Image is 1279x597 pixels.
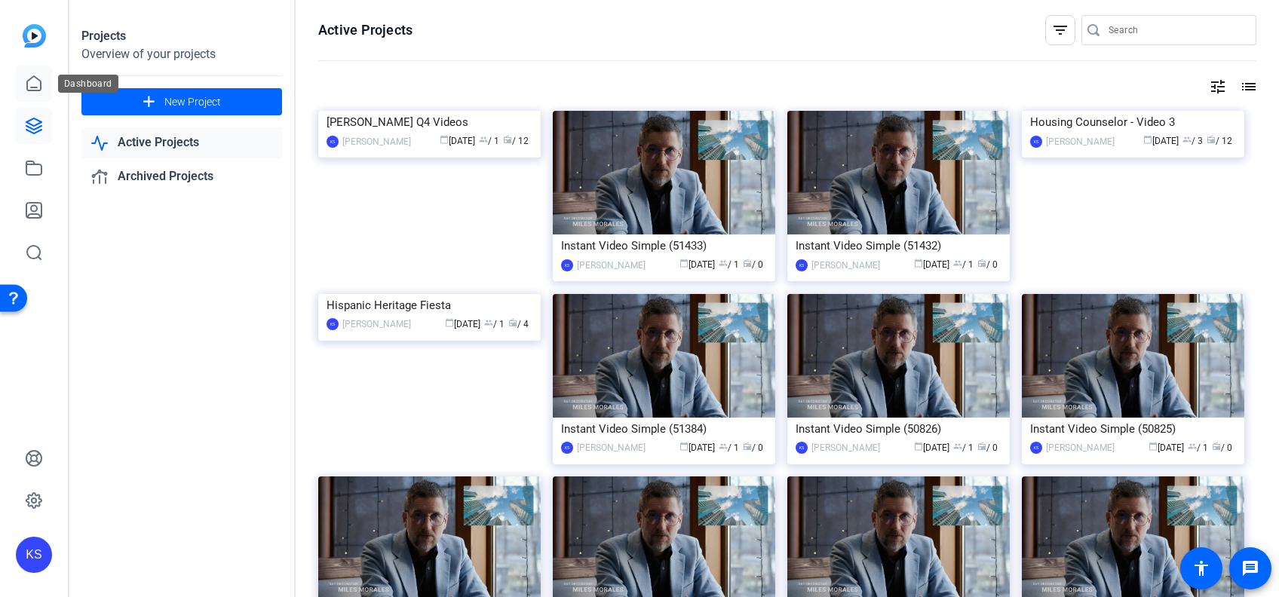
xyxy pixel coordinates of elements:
[1046,440,1115,455] div: [PERSON_NAME]
[164,94,221,110] span: New Project
[743,442,752,451] span: radio
[679,259,715,270] span: [DATE]
[577,258,646,273] div: [PERSON_NAME]
[953,259,962,268] span: group
[914,259,923,268] span: calendar_today
[811,258,880,273] div: [PERSON_NAME]
[1030,111,1236,133] div: Housing Counselor - Video 3
[1030,442,1042,454] div: KS
[445,319,480,329] span: [DATE]
[81,88,282,115] button: New Project
[953,259,974,270] span: / 1
[58,75,118,93] div: Dashboard
[719,259,728,268] span: group
[1209,78,1227,96] mat-icon: tune
[140,93,158,112] mat-icon: add
[1143,136,1179,146] span: [DATE]
[1030,418,1236,440] div: Instant Video Simple (50825)
[1030,136,1042,148] div: KS
[977,442,998,453] span: / 0
[440,136,475,146] span: [DATE]
[1212,442,1221,451] span: radio
[1212,442,1232,453] span: / 0
[679,259,689,268] span: calendar_today
[327,294,532,317] div: Hispanic Heritage Fiesta
[342,134,411,149] div: [PERSON_NAME]
[1182,135,1192,144] span: group
[796,418,1001,440] div: Instant Video Simple (50826)
[743,259,763,270] span: / 0
[914,442,923,451] span: calendar_today
[719,442,739,453] span: / 1
[342,317,411,332] div: [PERSON_NAME]
[561,442,573,454] div: KS
[1238,78,1256,96] mat-icon: list
[914,442,949,453] span: [DATE]
[796,234,1001,257] div: Instant Video Simple (51432)
[561,234,767,257] div: Instant Video Simple (51433)
[508,319,529,329] span: / 4
[1188,442,1197,451] span: group
[445,318,454,327] span: calendar_today
[1051,21,1069,39] mat-icon: filter_list
[953,442,974,453] span: / 1
[503,135,512,144] span: radio
[508,318,517,327] span: radio
[914,259,949,270] span: [DATE]
[561,418,767,440] div: Instant Video Simple (51384)
[743,442,763,453] span: / 0
[1046,134,1115,149] div: [PERSON_NAME]
[1109,21,1244,39] input: Search
[81,45,282,63] div: Overview of your projects
[719,442,728,451] span: group
[484,318,493,327] span: group
[977,259,986,268] span: radio
[503,136,529,146] span: / 12
[796,259,808,271] div: KS
[1207,136,1232,146] span: / 12
[327,136,339,148] div: KS
[1207,135,1216,144] span: radio
[577,440,646,455] div: [PERSON_NAME]
[811,440,880,455] div: [PERSON_NAME]
[81,161,282,192] a: Archived Projects
[1192,559,1210,577] mat-icon: accessibility
[953,442,962,451] span: group
[1182,136,1203,146] span: / 3
[719,259,739,270] span: / 1
[484,319,505,329] span: / 1
[1143,135,1152,144] span: calendar_today
[1188,442,1208,453] span: / 1
[327,111,532,133] div: [PERSON_NAME] Q4 Videos
[479,135,488,144] span: group
[679,442,715,453] span: [DATE]
[23,24,46,47] img: blue-gradient.svg
[1149,442,1158,451] span: calendar_today
[81,127,282,158] a: Active Projects
[318,21,413,39] h1: Active Projects
[977,442,986,451] span: radio
[977,259,998,270] span: / 0
[440,135,449,144] span: calendar_today
[561,259,573,271] div: KS
[796,442,808,454] div: KS
[327,318,339,330] div: KS
[1241,559,1259,577] mat-icon: message
[1149,442,1184,453] span: [DATE]
[679,442,689,451] span: calendar_today
[743,259,752,268] span: radio
[479,136,499,146] span: / 1
[16,537,52,573] div: KS
[81,27,282,45] div: Projects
